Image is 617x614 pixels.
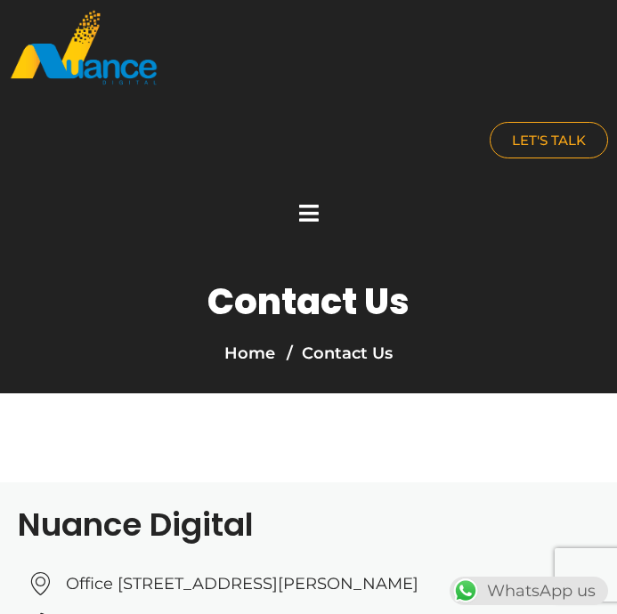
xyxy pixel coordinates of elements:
a: Home [224,343,275,363]
li: Contact Us [282,341,393,366]
h1: Contact Us [207,280,410,323]
a: WhatsAppWhatsApp us [450,581,608,601]
a: LET'S TALK [490,122,608,158]
a: nuance-qatar_logo [9,9,608,86]
div: WhatsApp us [450,577,608,605]
img: nuance-qatar_logo [9,9,158,86]
img: WhatsApp [451,577,480,605]
a: Office [STREET_ADDRESS][PERSON_NAME] [28,572,599,595]
span: LET'S TALK [512,133,586,147]
span: Office [STREET_ADDRESS][PERSON_NAME] [61,572,418,595]
h2: Nuance Digital [18,509,599,541]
